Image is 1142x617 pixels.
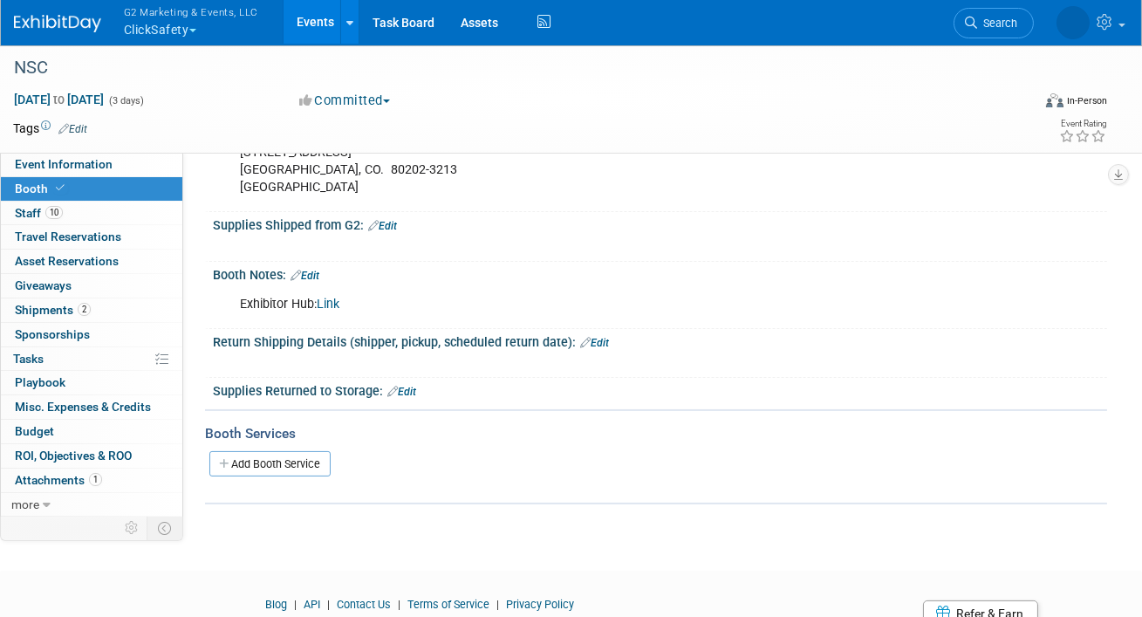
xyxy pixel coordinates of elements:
[58,123,87,135] a: Edit
[1,202,182,225] a: Staff10
[78,303,91,316] span: 2
[1046,93,1063,107] img: Format-Inperson.png
[8,52,1014,84] div: NSC
[1,323,182,346] a: Sponsorships
[387,386,416,398] a: Edit
[1,469,182,492] a: Attachments1
[15,473,102,487] span: Attachments
[1066,94,1107,107] div: In-Person
[14,15,101,32] img: ExhibitDay
[15,327,90,341] span: Sponsorships
[408,598,490,611] a: Terms of Service
[124,3,258,21] span: G2 Marketing & Events, LLC
[213,329,1107,352] div: Return Shipping Details (shipper, pickup, scheduled return date):
[1,444,182,468] a: ROI, Objectives & ROO
[15,206,63,220] span: Staff
[107,95,144,106] span: (3 days)
[15,230,121,243] span: Travel Reservations
[947,91,1107,117] div: Event Format
[89,473,102,486] span: 1
[317,297,339,312] a: Link
[15,400,151,414] span: Misc. Expenses & Credits
[15,449,132,463] span: ROI, Objectives & ROO
[15,254,119,268] span: Asset Reservations
[147,517,183,539] td: Toggle Event Tabs
[205,424,1107,443] div: Booth Services
[304,598,321,611] a: API
[324,598,335,611] span: |
[1,274,182,298] a: Giveaways
[266,598,288,611] a: Blog
[394,598,406,611] span: |
[368,220,397,232] a: Edit
[338,598,392,611] a: Contact Us
[15,303,91,317] span: Shipments
[1,177,182,201] a: Booth
[1,395,182,419] a: Misc. Expenses & Credits
[15,182,68,195] span: Booth
[13,120,87,137] td: Tags
[1,225,182,249] a: Travel Reservations
[291,598,302,611] span: |
[291,270,319,282] a: Edit
[117,517,147,539] td: Personalize Event Tab Strip
[56,183,65,193] i: Booth reservation complete
[11,497,39,511] span: more
[1,153,182,176] a: Event Information
[954,8,1034,38] a: Search
[1057,6,1090,39] img: Nora McQuillan
[15,157,113,171] span: Event Information
[1,371,182,394] a: Playbook
[213,378,1107,401] div: Supplies Returned to Storage:
[1,250,182,273] a: Asset Reservations
[51,93,67,106] span: to
[1,298,182,322] a: Shipments2
[15,278,72,292] span: Giveaways
[507,598,575,611] a: Privacy Policy
[1,347,182,371] a: Tasks
[228,287,932,322] div: Exhibitor Hub:
[15,424,54,438] span: Budget
[293,92,397,110] button: Committed
[213,262,1107,285] div: Booth Notes:
[1,493,182,517] a: more
[977,17,1017,30] span: Search
[493,598,504,611] span: |
[15,375,65,389] span: Playbook
[45,206,63,219] span: 10
[13,92,105,107] span: [DATE] [DATE]
[209,451,331,476] a: Add Booth Service
[1059,120,1106,128] div: Event Rating
[1,420,182,443] a: Budget
[13,352,44,366] span: Tasks
[580,337,609,349] a: Edit
[213,212,1107,235] div: Supplies Shipped from G2:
